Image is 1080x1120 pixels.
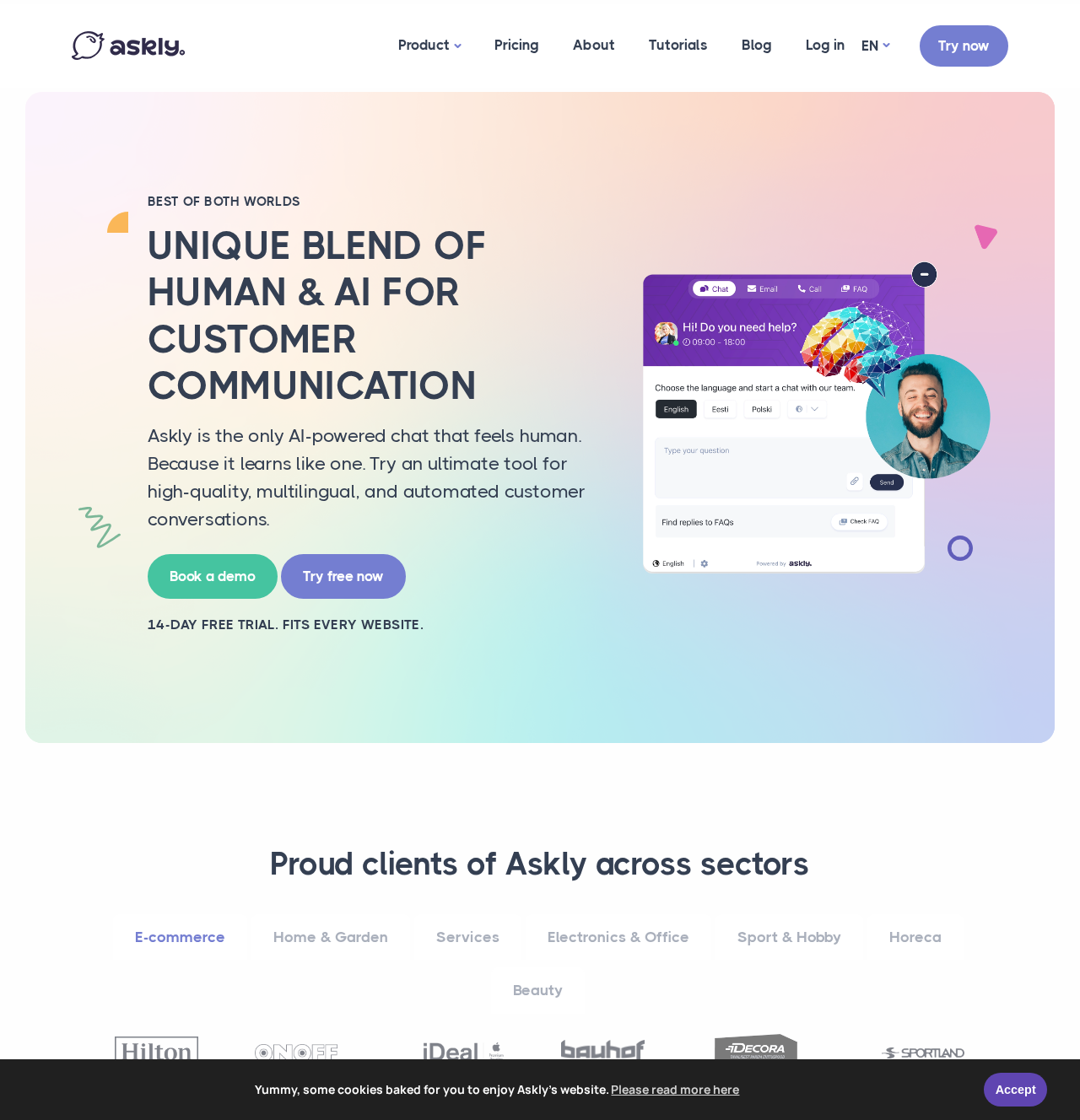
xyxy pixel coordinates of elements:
a: Services [414,914,521,961]
img: OnOff [255,1044,338,1062]
a: Home & Garden [251,914,410,961]
a: Accept [984,1073,1047,1107]
a: E-commerce [113,914,247,961]
h2: BEST OF BOTH WORLDS [148,193,603,210]
img: AI multilingual chat [629,261,1004,573]
h2: 14-day free trial. Fits every website. [148,616,603,634]
a: Log in [789,4,861,86]
img: Askly [72,31,185,60]
a: Pricing [478,4,556,86]
h2: Unique blend of human & AI for customer communication [148,223,603,409]
a: Tutorials [632,4,725,86]
h3: Proud clients of Askly across sectors [93,844,987,885]
a: Try free now [281,554,406,599]
a: Horeca [867,914,964,961]
a: About [556,4,632,86]
a: Sport & Hobby [715,914,863,961]
a: Book a demo [148,554,278,599]
img: Sportland [882,1047,965,1058]
a: Blog [725,4,789,86]
img: Bauhof [561,1040,645,1065]
img: Hilton [115,1037,198,1068]
span: Yummy, some cookies baked for you to enjoy Askly's website. [24,1077,972,1102]
a: EN [861,34,889,58]
img: Ideal [422,1036,505,1068]
a: Product [381,4,478,88]
a: Beauty [491,967,585,1014]
a: Try now [920,25,1008,67]
a: Electronics & Office [526,914,711,961]
a: learn more about cookies [609,1077,742,1102]
p: Askly is the only AI-powered chat that feels human. Because it learns like one. Try an ultimate t... [148,422,603,533]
